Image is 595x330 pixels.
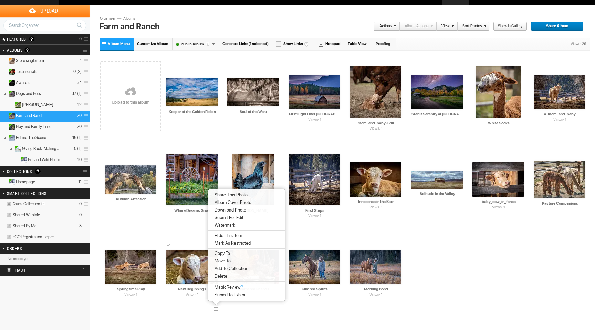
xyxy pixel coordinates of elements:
[567,38,590,50] div: Views: 26
[13,155,19,161] a: Expand
[6,91,15,97] ins: Public Album
[400,22,433,31] a: Album Actions
[6,212,12,218] img: ico_album_coll.png
[472,205,525,210] span: Views: 1
[411,190,463,197] input: Solitude in the Valley
[6,124,15,130] ins: Public Album
[7,45,65,55] h2: Albums
[212,200,251,205] span: Album Cover Photo
[122,16,142,21] a: Albums
[212,223,235,228] span: Watermark
[105,165,156,194] img: 20221012_Mulholland_07211_LuminarNeo-edit.webp
[7,265,71,275] h2: Trash
[350,292,402,298] span: Views: 1
[22,146,64,152] span: Giving Back: Making a Difference...
[3,20,86,31] input: Search Organizer...
[12,102,21,108] ins: Public Album
[212,240,251,246] span: Mark As Restricted
[344,38,370,50] a: Table View
[212,258,234,264] span: Move To...
[212,207,246,213] span: Download Photo
[18,157,27,163] ins: Public Album
[16,113,43,118] span: Farm and Ranch
[1,80,7,85] a: Expand
[137,42,168,46] span: Customize Album
[6,113,15,119] ins: Public Album
[166,292,218,298] span: Views: 1
[16,80,30,85] span: Awards
[166,207,218,214] input: Where Dreams Grow
[166,250,218,284] img: eye_lashes.webp
[370,38,396,50] a: Proofing
[493,22,522,31] span: Show in Gallery
[6,80,15,86] ins: Public Album
[227,78,279,106] img: 20221012_Mulholland_07242_LuminarNeo-edit-Edit.webp
[289,250,340,284] img: sue_and_poppy.webp
[212,266,251,271] span: Add To Collection...
[13,212,40,218] span: Shared With Me
[6,144,16,153] a: Collapse
[350,66,401,118] img: mom_and_baby-Edit.webp
[350,250,401,284] img: horse_in_field.webp
[472,162,524,197] img: baby_cow_in_fence.webp
[1,179,7,184] a: Expand
[6,69,15,75] ins: Public Album
[6,201,12,207] img: ico_album_quick.png
[105,292,157,298] span: Views: 1
[5,36,26,42] span: FEATURED
[289,75,340,109] img: 7R47200_LuminarNeo-edit.webp
[350,162,401,197] img: babby.webp
[1,124,7,129] a: Expand
[212,284,243,290] span: MagicReview
[16,135,46,141] span: Behind The Scene
[493,22,527,31] a: Show in Gallery
[1,113,7,118] a: Collapse
[289,154,340,205] img: about_to_stand.webp
[7,100,13,105] a: Expand
[350,199,402,205] input: babby
[105,250,156,284] img: bucking-Edit.webp
[476,66,521,118] img: 20250801_Mulholland_42060_LuminarNeo-edit.webp
[219,38,272,50] a: Generate Links
[16,179,35,185] span: Homepage
[212,215,243,220] span: Submit For Edit
[289,213,341,219] span: Views: 1
[437,22,454,31] a: View
[8,5,90,17] span: Upload
[6,179,15,185] ins: Public Collection
[6,223,12,229] img: ico_album_coll.png
[350,120,402,126] input: mom_and_baby-Edit
[13,234,54,240] span: eCO Registration Helper
[272,38,314,50] a: Show Links
[16,91,41,96] span: Dogs and Pets
[16,58,44,63] span: Store single item
[531,22,579,31] span: Share Album
[83,167,90,176] a: Collection Options
[232,154,274,205] img: 20250801_Mulholland_41893-Edit-Edit.webp
[105,286,157,292] input: Springtime Play
[73,19,86,31] a: Search
[212,251,233,256] span: Copy To...
[166,78,218,106] img: Fields_of_Gold.webp
[166,286,218,292] input: New Beginnings
[1,69,7,74] a: Expand
[7,166,65,176] h2: Collections
[534,161,585,198] img: 20250801_Mulholland_42160-Edit.webp
[534,200,586,207] input: Pasture Companions
[289,207,341,214] input: First Steps
[1,58,7,63] a: Expand
[289,292,341,298] span: Views: 1
[13,201,48,207] span: Quick Collection
[22,102,53,107] span: Reggie
[314,38,344,50] a: Notepad
[8,257,32,261] b: No orders yet...
[212,292,247,298] span: Submit to Exhibit
[227,109,280,115] input: Soul of the West
[411,75,463,109] img: 20221013_Mulholland_-2.webp
[7,188,65,198] h2: Smart Collections
[28,157,64,163] span: Pet and Wild Photography
[411,111,463,117] input: Starlit Serenity at Rock Creek
[6,58,15,64] ins: Unlisted Album
[212,233,242,238] span: Hide This Item
[248,42,269,46] span: (1 selected)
